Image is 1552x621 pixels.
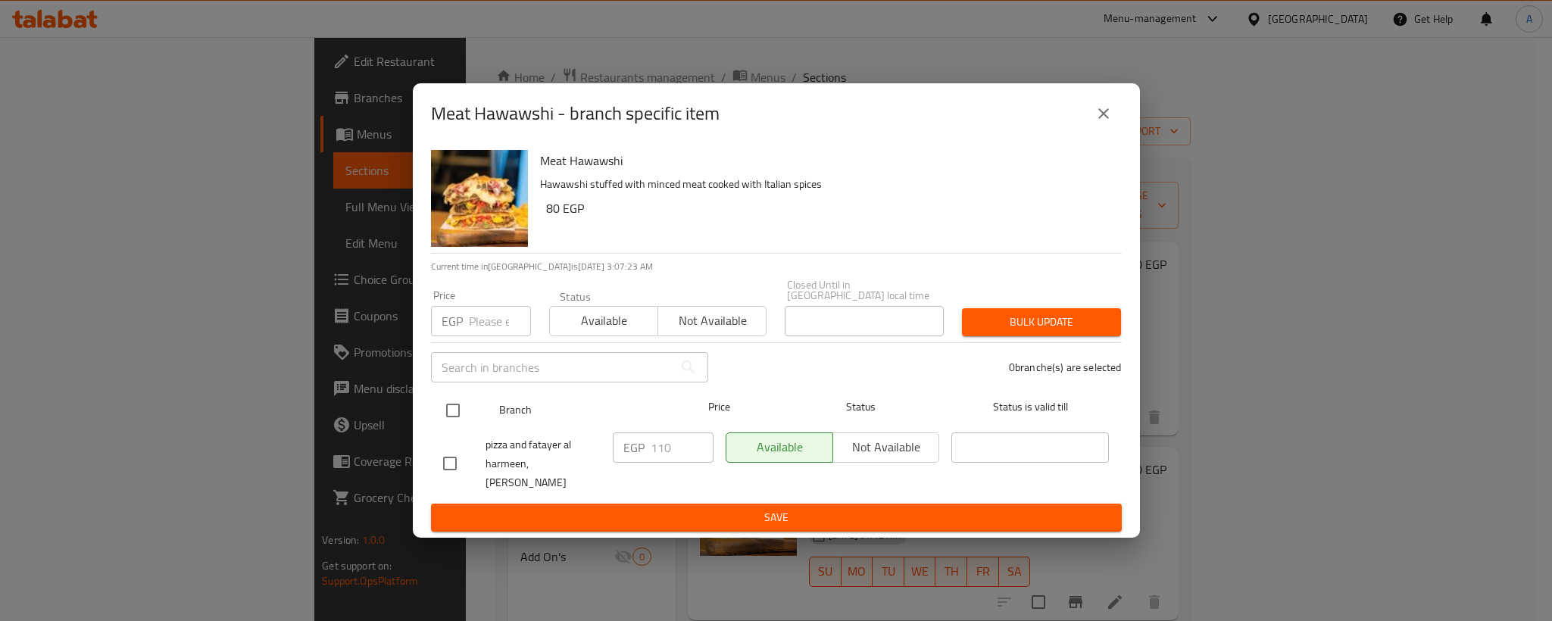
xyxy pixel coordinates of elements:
[664,310,760,332] span: Not available
[540,150,1110,171] h6: Meat Hawawshi
[431,352,673,382] input: Search in branches
[556,310,652,332] span: Available
[540,175,1110,194] p: Hawawshi stuffed with minced meat cooked with Italian spices
[443,508,1110,527] span: Save
[469,306,531,336] input: Please enter price
[431,101,720,126] h2: Meat Hawawshi - branch specific item
[1009,360,1122,375] p: 0 branche(s) are selected
[431,150,528,247] img: Meat Hawawshi
[974,313,1109,332] span: Bulk update
[1085,95,1122,132] button: close
[499,401,657,420] span: Branch
[651,432,714,463] input: Please enter price
[546,198,1110,219] h6: 80 EGP
[951,398,1109,417] span: Status is valid till
[442,312,463,330] p: EGP
[431,504,1122,532] button: Save
[431,260,1122,273] p: Current time in [GEOGRAPHIC_DATA] is [DATE] 3:07:23 AM
[623,438,645,457] p: EGP
[657,306,767,336] button: Not available
[962,308,1121,336] button: Bulk update
[669,398,770,417] span: Price
[782,398,939,417] span: Status
[486,435,601,492] span: pizza and fatayer al harmeen, [PERSON_NAME]
[549,306,658,336] button: Available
